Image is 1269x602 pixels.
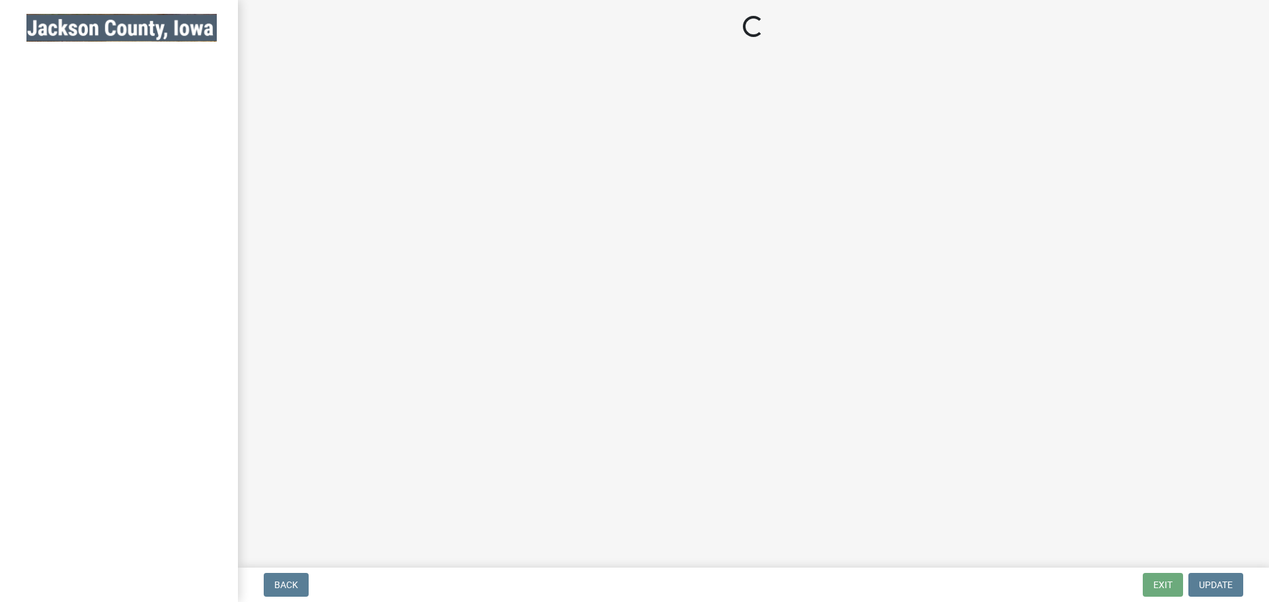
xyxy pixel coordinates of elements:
img: Jackson County, Iowa [26,14,217,42]
button: Back [264,573,309,597]
button: Update [1188,573,1243,597]
span: Update [1199,580,1233,590]
button: Exit [1143,573,1183,597]
span: Back [274,580,298,590]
